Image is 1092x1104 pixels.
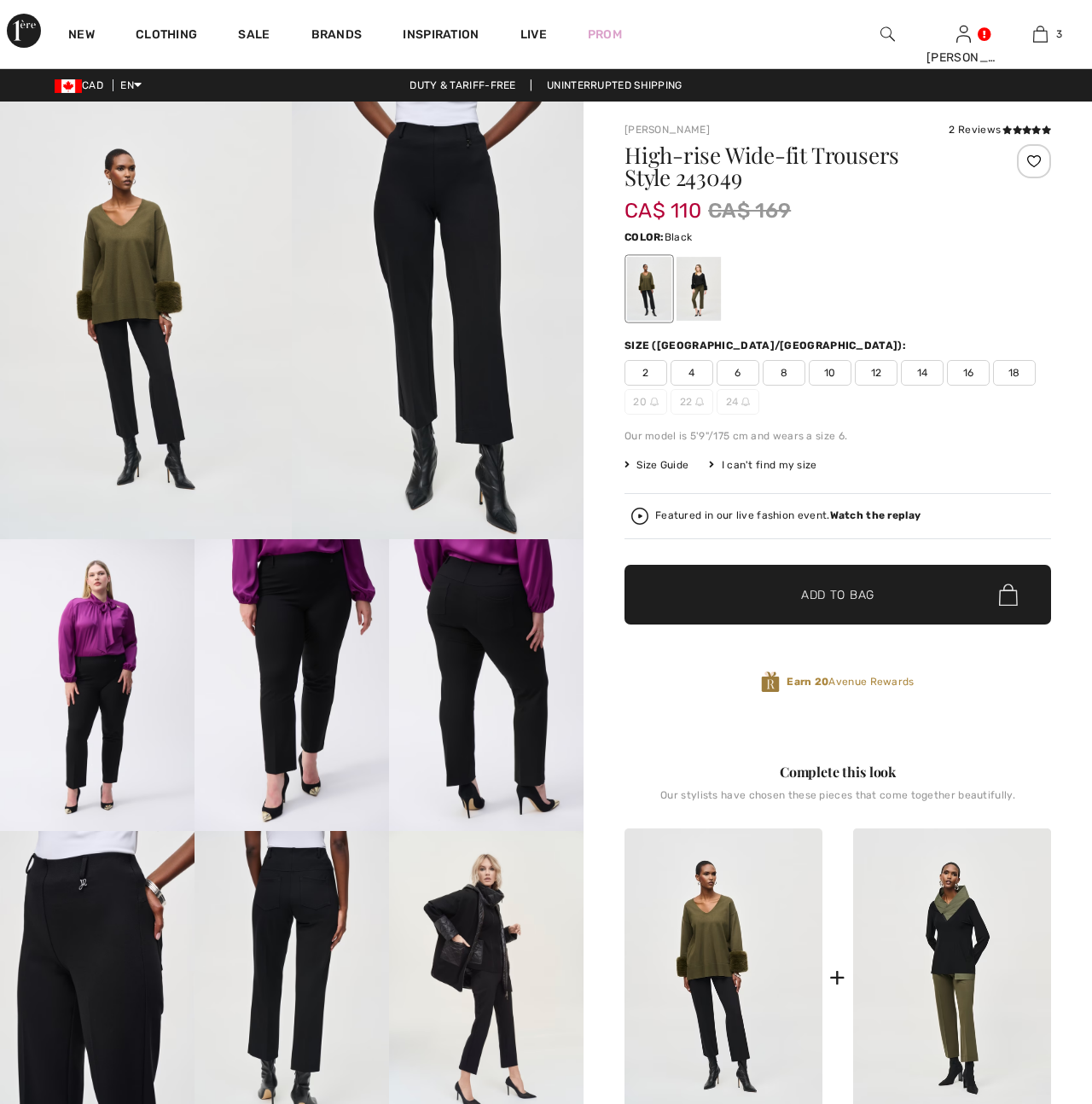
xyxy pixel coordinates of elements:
img: search the website [880,24,895,44]
button: Add to Bag [624,565,1051,625]
img: 1ère Avenue [7,14,41,48]
div: Black [627,257,671,321]
span: Color: [624,231,665,243]
img: High-Rise Wide-Fit Trousers Style 243049. 2 [292,102,584,539]
div: [PERSON_NAME] [926,49,1002,67]
a: 3 [1002,24,1077,44]
span: Size Guide [624,457,688,473]
span: 4 [671,360,713,386]
img: Avenue Rewards [761,671,780,694]
span: 16 [947,360,990,386]
img: ring-m.svg [650,398,659,406]
span: 24 [717,389,759,415]
div: Our model is 5'9"/175 cm and wears a size 6. [624,428,1051,444]
span: 14 [901,360,944,386]
strong: Earn 20 [787,676,828,688]
h1: High-rise Wide-fit Trousers Style 243049 [624,144,980,189]
img: High-Rise Wide-Fit Trousers Style 243049. 4 [195,539,389,831]
a: New [68,27,95,45]
div: I can't find my size [709,457,816,473]
div: Our stylists have chosen these pieces that come together beautifully. [624,789,1051,815]
span: 22 [671,389,713,415]
span: 10 [809,360,851,386]
div: Size ([GEOGRAPHIC_DATA]/[GEOGRAPHIC_DATA]): [624,338,909,353]
a: Live [520,26,547,44]
img: My Bag [1033,24,1048,44]
div: Complete this look [624,762,1051,782]
span: CAD [55,79,110,91]
a: Brands [311,27,363,45]
span: 6 [717,360,759,386]
div: 2 Reviews [949,122,1051,137]
a: Prom [588,26,622,44]
a: Sale [238,27,270,45]
a: [PERSON_NAME] [624,124,710,136]
strong: Watch the replay [830,509,921,521]
span: Inspiration [403,27,479,45]
a: Clothing [136,27,197,45]
a: Sign In [956,26,971,42]
span: Black [665,231,693,243]
img: Bag.svg [999,584,1018,606]
img: My Info [956,24,971,44]
span: CA$ 110 [624,182,701,223]
img: Canadian Dollar [55,79,82,93]
span: Add to Bag [801,586,874,604]
div: Iguana [677,257,721,321]
span: 2 [624,360,667,386]
img: ring-m.svg [695,398,704,406]
span: 8 [763,360,805,386]
div: Featured in our live fashion event. [655,510,921,521]
img: Watch the replay [631,508,648,525]
img: ring-m.svg [741,398,750,406]
span: 20 [624,389,667,415]
span: 12 [855,360,897,386]
span: Avenue Rewards [787,674,914,689]
span: EN [120,79,142,91]
span: 3 [1056,26,1062,42]
span: CA$ 169 [708,195,791,226]
img: High-Rise Wide-Fit Trousers Style 243049. 5 [389,539,584,831]
div: + [829,958,845,997]
span: 18 [993,360,1036,386]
